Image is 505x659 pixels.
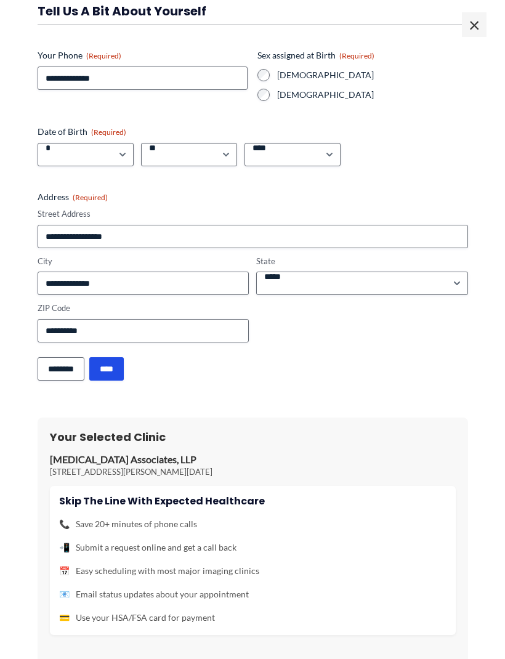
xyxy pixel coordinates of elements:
[38,3,468,19] h3: Tell us a bit about yourself
[38,302,249,314] label: ZIP Code
[50,453,456,466] p: [MEDICAL_DATA] Associates, LLP
[59,540,70,556] span: 📲
[50,466,456,477] p: [STREET_ADDRESS][PERSON_NAME][DATE]
[38,208,468,220] label: Street Address
[91,127,126,137] span: (Required)
[50,430,456,444] h3: Your Selected Clinic
[59,495,446,507] h4: Skip the line with Expected Healthcare
[38,49,248,62] label: Your Phone
[59,586,70,602] span: 📧
[277,89,468,101] label: [DEMOGRAPHIC_DATA]
[86,51,121,60] span: (Required)
[59,586,446,602] li: Email status updates about your appointment
[59,540,446,556] li: Submit a request online and get a call back
[256,256,468,267] label: State
[38,191,108,203] legend: Address
[59,610,70,626] span: 💳
[59,563,70,579] span: 📅
[257,49,374,62] legend: Sex assigned at Birth
[38,256,249,267] label: City
[73,193,108,202] span: (Required)
[339,51,374,60] span: (Required)
[59,516,70,532] span: 📞
[38,126,126,138] legend: Date of Birth
[462,12,487,37] span: ×
[59,516,446,532] li: Save 20+ minutes of phone calls
[59,563,446,579] li: Easy scheduling with most major imaging clinics
[277,69,468,81] label: [DEMOGRAPHIC_DATA]
[59,610,446,626] li: Use your HSA/FSA card for payment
